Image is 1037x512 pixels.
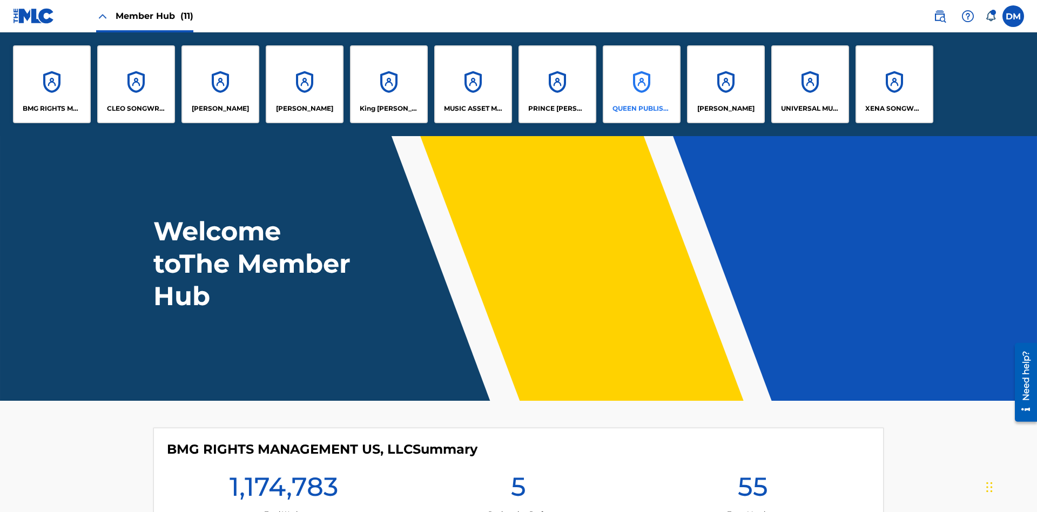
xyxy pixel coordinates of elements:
a: Accounts[PERSON_NAME] [687,45,765,123]
p: UNIVERSAL MUSIC PUB GROUP [781,104,840,113]
img: help [961,10,974,23]
h1: 55 [738,470,768,509]
iframe: Resource Center [1007,339,1037,427]
a: AccountsKing [PERSON_NAME] [350,45,428,123]
p: RONALD MCTESTERSON [697,104,755,113]
p: King McTesterson [360,104,419,113]
div: Help [957,5,979,27]
span: Member Hub [116,10,193,22]
img: MLC Logo [13,8,55,24]
iframe: Chat Widget [983,460,1037,512]
h4: BMG RIGHTS MANAGEMENT US, LLC [167,441,477,457]
h1: 5 [511,470,526,509]
p: EYAMA MCSINGER [276,104,333,113]
a: AccountsPRINCE [PERSON_NAME] [518,45,596,123]
div: Drag [986,471,993,503]
a: Accounts[PERSON_NAME] [266,45,344,123]
h1: Welcome to The Member Hub [153,215,355,312]
div: Notifications [985,11,996,22]
a: AccountsXENA SONGWRITER [856,45,933,123]
p: ELVIS COSTELLO [192,104,249,113]
p: MUSIC ASSET MANAGEMENT (MAM) [444,104,503,113]
a: AccountsCLEO SONGWRITER [97,45,175,123]
img: search [933,10,946,23]
a: AccountsUNIVERSAL MUSIC PUB GROUP [771,45,849,123]
img: Close [96,10,109,23]
p: XENA SONGWRITER [865,104,924,113]
a: Accounts[PERSON_NAME] [181,45,259,123]
span: (11) [180,11,193,21]
a: AccountsQUEEN PUBLISHA [603,45,681,123]
h1: 1,174,783 [230,470,338,509]
a: AccountsBMG RIGHTS MANAGEMENT US, LLC [13,45,91,123]
p: QUEEN PUBLISHA [612,104,671,113]
a: AccountsMUSIC ASSET MANAGEMENT (MAM) [434,45,512,123]
p: CLEO SONGWRITER [107,104,166,113]
a: Public Search [929,5,951,27]
div: User Menu [1002,5,1024,27]
p: BMG RIGHTS MANAGEMENT US, LLC [23,104,82,113]
p: PRINCE MCTESTERSON [528,104,587,113]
